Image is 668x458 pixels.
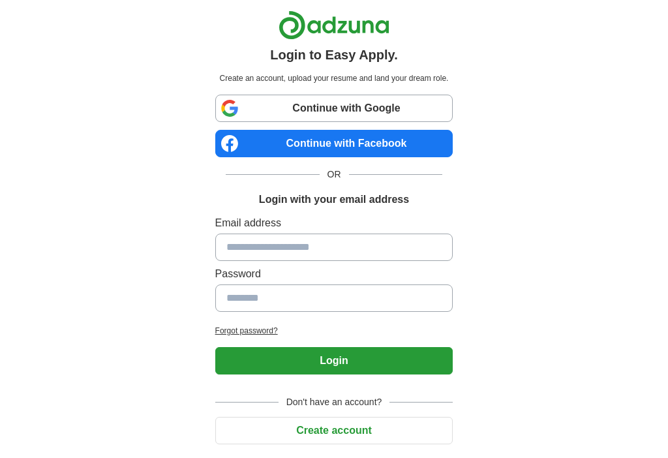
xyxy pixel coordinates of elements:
label: Email address [215,215,453,231]
p: Create an account, upload your resume and land your dream role. [218,72,451,84]
button: Login [215,347,453,374]
a: Forgot password? [215,325,453,337]
h1: Login to Easy Apply. [270,45,398,65]
h1: Login with your email address [259,192,409,207]
label: Password [215,266,453,282]
a: Continue with Google [215,95,453,122]
span: OR [320,168,349,181]
a: Continue with Facebook [215,130,453,157]
img: Adzuna logo [279,10,389,40]
button: Create account [215,417,453,444]
a: Create account [215,425,453,436]
span: Don't have an account? [279,395,390,409]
